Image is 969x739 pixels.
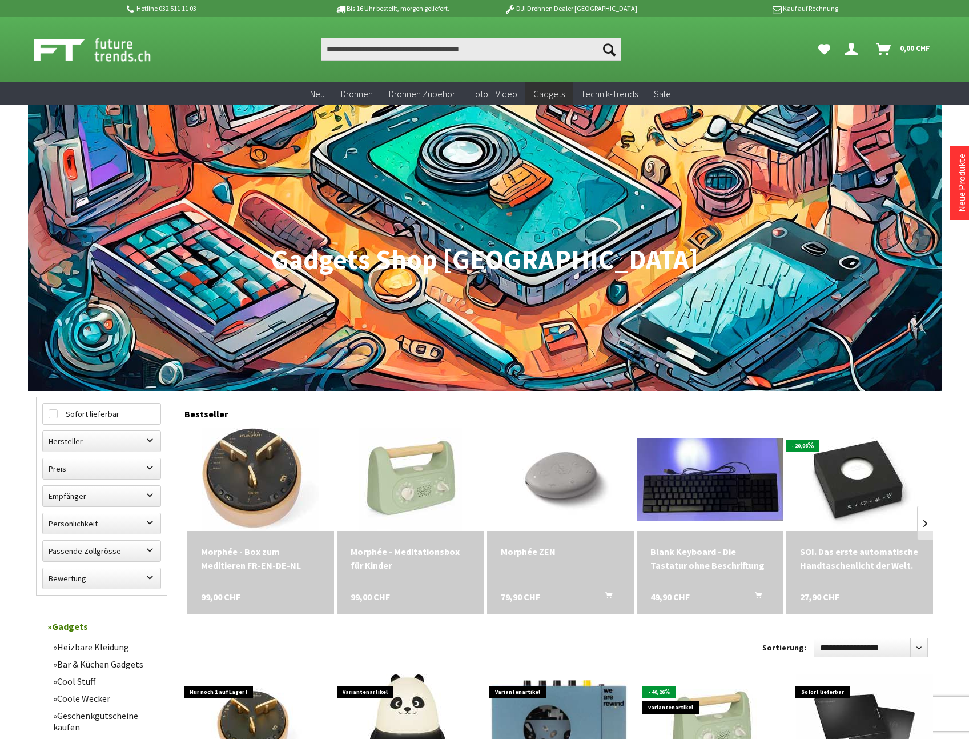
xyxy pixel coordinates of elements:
[650,590,690,604] span: 49,90 CHF
[389,88,455,99] span: Drohnen Zubehör
[333,82,381,106] a: Drohnen
[573,82,646,106] a: Technik-Trends
[184,397,934,425] div: Bestseller
[660,2,838,15] p: Kauf auf Rechnung
[201,590,240,604] span: 99,00 CHF
[43,404,160,424] label: Sofort lieferbar
[47,638,162,656] a: Heizbare Kleidung
[351,590,390,604] span: 99,00 CHF
[501,545,620,558] div: Morphée ZEN
[43,431,160,452] label: Hersteller
[592,590,619,605] button: In den Warenkorb
[654,88,671,99] span: Sale
[43,513,160,534] label: Persönlichkeit
[481,2,660,15] p: DJI Drohnen Dealer [GEOGRAPHIC_DATA]
[47,656,162,673] a: Bar & Küchen Gadgets
[800,545,919,572] div: SOI. Das erste automatische Handtaschenlicht der Welt.
[813,38,836,61] a: Meine Favoriten
[341,88,373,99] span: Drohnen
[381,82,463,106] a: Drohnen Zubehör
[871,38,936,61] a: Warenkorb
[762,638,806,657] label: Sortierung:
[650,545,770,572] div: Blank Keyboard - Die Tastatur ohne Beschriftung
[597,38,621,61] button: Suchen
[646,82,679,106] a: Sale
[201,545,320,572] div: Morphée - Box zum Meditieren FR-EN-DE-NL
[302,82,333,106] a: Neu
[509,428,612,531] img: Morphée ZEN
[47,707,162,736] a: Geschenkgutscheine kaufen
[501,590,540,604] span: 79,90 CHF
[303,2,481,15] p: Bis 16 Uhr bestellt, morgen geliefert.
[471,88,517,99] span: Foto + Video
[800,590,839,604] span: 27,90 CHF
[43,486,160,506] label: Empfänger
[43,458,160,479] label: Preis
[800,545,919,572] a: SOI. Das erste automatische Handtaschenlicht der Welt. 27,90 CHF
[42,615,162,638] a: Gadgets
[841,38,867,61] a: Dein Konto
[791,428,928,531] img: SOI. Das erste automatische Handtaschenlicht der Welt.
[525,82,573,106] a: Gadgets
[351,545,470,572] div: Morphée - Meditationsbox für Kinder
[741,590,769,605] button: In den Warenkorb
[34,35,176,64] img: Shop Futuretrends - zur Startseite wechseln
[463,82,525,106] a: Foto + Video
[201,545,320,572] a: Morphée - Box zum Meditieren FR-EN-DE-NL 99,00 CHF
[47,690,162,707] a: Coole Wecker
[359,428,462,531] img: Morphée - Meditationsbox für Kinder
[202,428,319,531] img: Morphée - Box zum Meditieren FR-EN-DE-NL
[351,545,470,572] a: Morphée - Meditationsbox für Kinder 99,00 CHF
[36,246,934,274] h1: Gadgets Shop [GEOGRAPHIC_DATA]
[900,39,930,57] span: 0,00 CHF
[310,88,325,99] span: Neu
[581,88,638,99] span: Technik-Trends
[650,545,770,572] a: Blank Keyboard - Die Tastatur ohne Beschriftung 49,90 CHF In den Warenkorb
[533,88,565,99] span: Gadgets
[43,568,160,589] label: Bewertung
[43,541,160,561] label: Passende Zollgrösse
[47,673,162,690] a: Cool Stuff
[321,38,621,61] input: Produkt, Marke, Kategorie, EAN, Artikelnummer…
[637,438,783,522] img: Blank Keyboard - Die Tastatur ohne Beschriftung
[956,154,967,212] a: Neue Produkte
[501,545,620,558] a: Morphée ZEN 79,90 CHF In den Warenkorb
[125,2,303,15] p: Hotline 032 511 11 03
